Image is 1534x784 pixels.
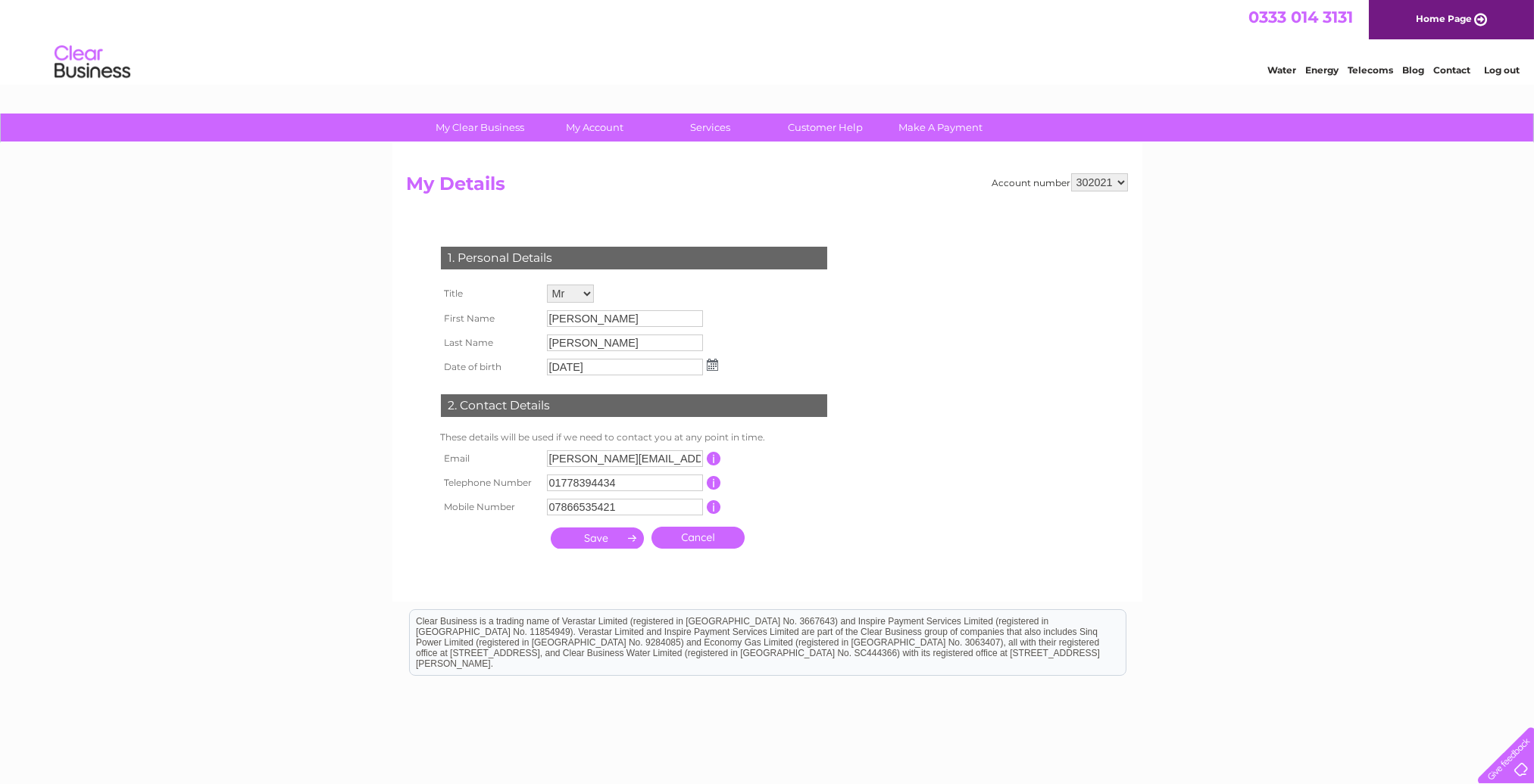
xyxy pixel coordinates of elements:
[1267,64,1296,76] a: Water
[707,500,721,514] input: Information
[54,39,131,86] img: logo.png
[1433,64,1470,76] a: Contact
[707,452,721,465] input: Information
[437,355,543,379] th: Date of birth
[437,281,543,306] th: Title
[437,471,543,495] th: Telephone Number
[992,173,1128,191] div: Account number
[707,476,721,490] input: Information
[878,114,1003,142] a: Make A Payment
[417,114,542,142] a: My Clear Business
[551,527,644,549] input: Submit
[410,8,1126,73] div: Clear Business is a trading name of Verastar Limited (registered in [GEOGRAPHIC_DATA] No. 3667643...
[437,306,543,331] th: First Name
[651,527,745,549] a: Cancel
[1305,64,1339,76] a: Energy
[1485,64,1520,76] a: Log out
[707,359,718,371] img: ...
[437,446,543,471] th: Email
[441,394,827,417] div: 2. Contact Details
[1402,64,1424,76] a: Blog
[1348,64,1393,76] a: Telecoms
[763,114,888,142] a: Customer Help
[437,495,543,519] th: Mobile Number
[407,173,1128,202] h2: My Details
[441,247,827,269] div: 1. Personal Details
[533,114,658,142] a: My Account
[648,114,773,142] a: Services
[437,331,543,355] th: Last Name
[437,428,831,446] td: These details will be used if we need to contact you at any point in time.
[1248,8,1353,26] a: 0333 014 3131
